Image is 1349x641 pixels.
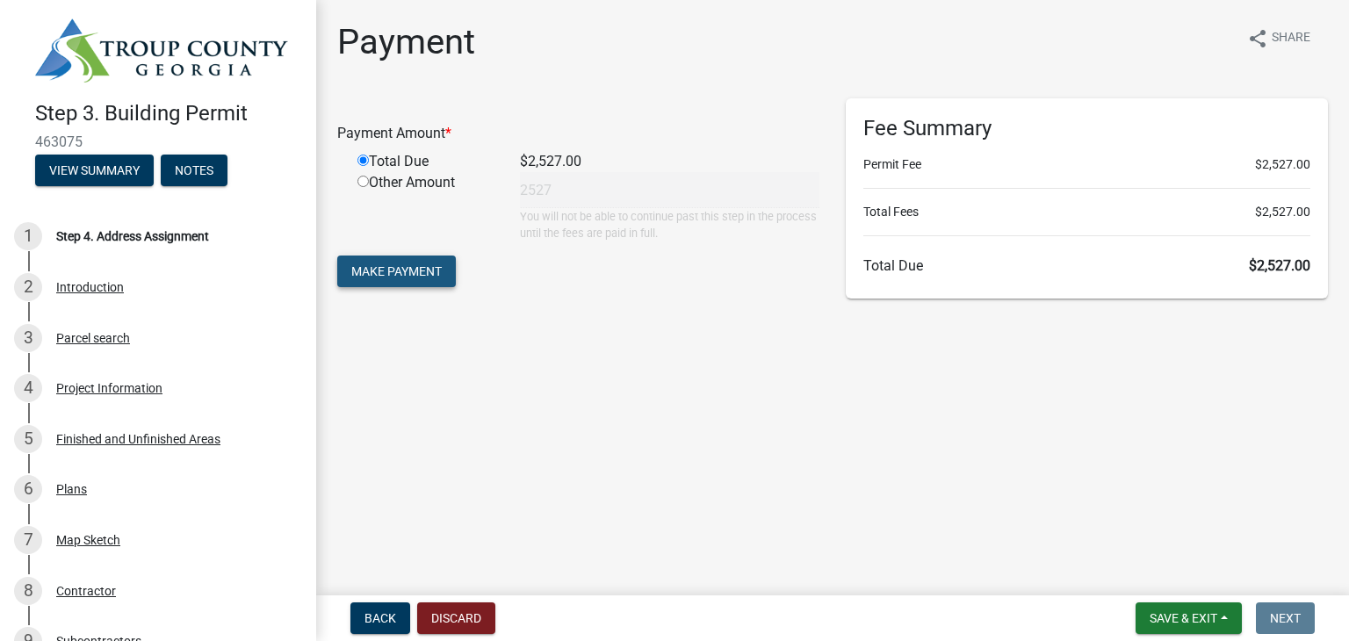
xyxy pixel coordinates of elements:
[56,230,209,242] div: Step 4. Address Assignment
[1255,203,1310,221] span: $2,527.00
[35,164,154,178] wm-modal-confirm: Summary
[364,611,396,625] span: Back
[344,151,507,172] div: Total Due
[14,324,42,352] div: 3
[863,257,1310,274] h6: Total Due
[1136,602,1242,634] button: Save & Exit
[56,332,130,344] div: Parcel search
[1150,611,1217,625] span: Save & Exit
[337,256,456,287] button: Make Payment
[161,155,227,186] button: Notes
[1233,21,1324,55] button: shareShare
[863,203,1310,221] li: Total Fees
[1270,611,1301,625] span: Next
[14,222,42,250] div: 1
[161,164,227,178] wm-modal-confirm: Notes
[1256,602,1315,634] button: Next
[337,21,475,63] h1: Payment
[35,133,281,150] span: 463075
[56,483,87,495] div: Plans
[56,382,162,394] div: Project Information
[344,172,507,241] div: Other Amount
[14,273,42,301] div: 2
[863,116,1310,141] h6: Fee Summary
[56,585,116,597] div: Contractor
[350,602,410,634] button: Back
[35,18,288,83] img: Troup County, Georgia
[507,151,833,172] div: $2,527.00
[14,526,42,554] div: 7
[35,101,302,126] h4: Step 3. Building Permit
[14,577,42,605] div: 8
[1247,28,1268,49] i: share
[56,281,124,293] div: Introduction
[1249,257,1310,274] span: $2,527.00
[351,264,442,278] span: Make Payment
[863,155,1310,174] li: Permit Fee
[417,602,495,634] button: Discard
[14,374,42,402] div: 4
[1272,28,1310,49] span: Share
[35,155,154,186] button: View Summary
[14,425,42,453] div: 5
[1255,155,1310,174] span: $2,527.00
[56,534,120,546] div: Map Sketch
[324,123,833,144] div: Payment Amount
[14,475,42,503] div: 6
[56,433,220,445] div: Finished and Unfinished Areas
